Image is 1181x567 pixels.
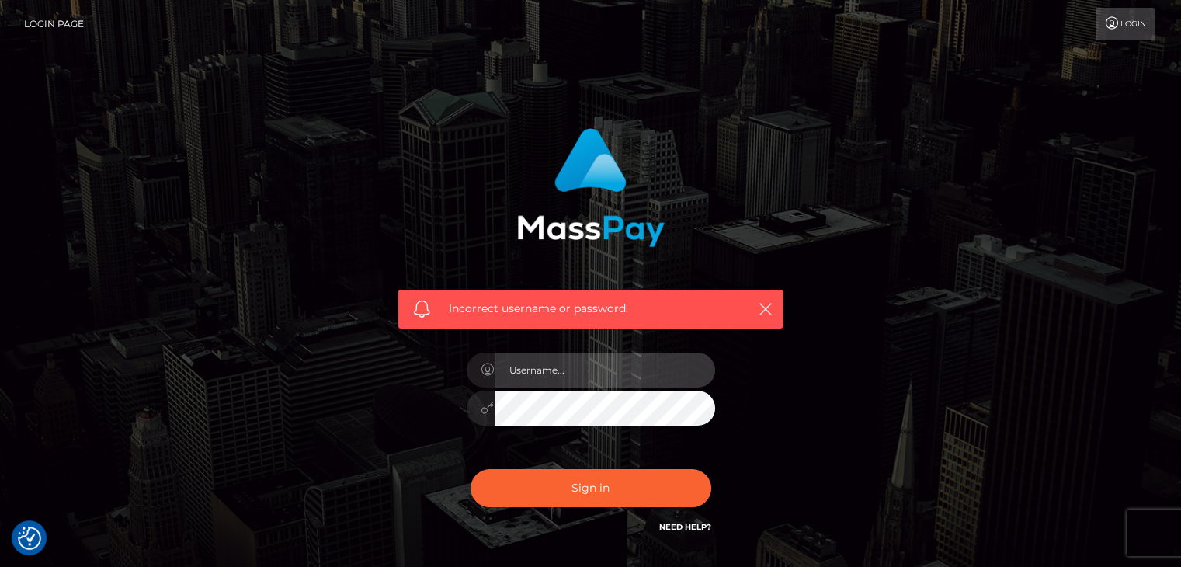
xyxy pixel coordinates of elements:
[517,128,665,247] img: MassPay Login
[18,527,41,550] img: Revisit consent button
[495,353,715,388] input: Username...
[659,522,711,532] a: Need Help?
[1096,8,1155,40] a: Login
[24,8,84,40] a: Login Page
[471,469,711,507] button: Sign in
[449,301,732,317] span: Incorrect username or password.
[18,527,41,550] button: Consent Preferences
